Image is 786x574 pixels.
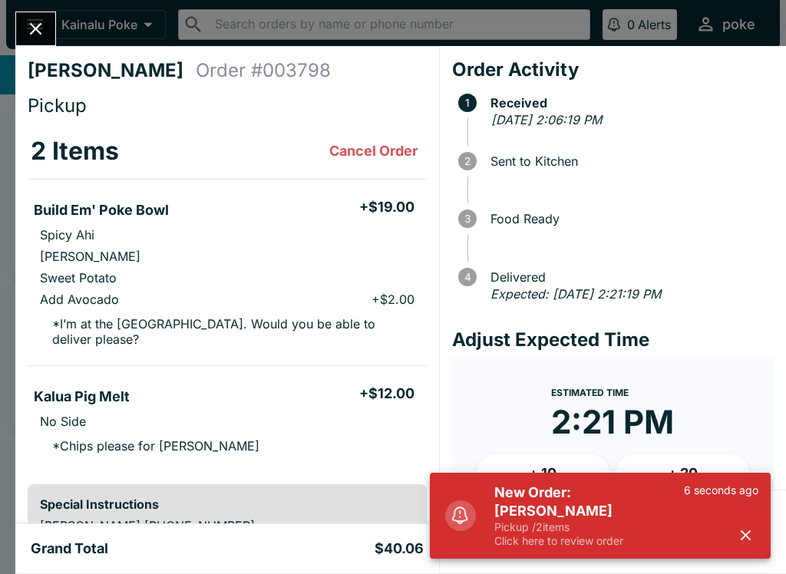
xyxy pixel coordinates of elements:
p: 6 seconds ago [684,483,758,497]
h5: + $19.00 [359,198,414,216]
p: Sweet Potato [40,270,117,285]
span: Received [483,96,774,110]
h4: [PERSON_NAME] [28,59,196,82]
time: 2:21 PM [551,402,674,442]
h5: New Order: [PERSON_NAME] [494,483,684,520]
h5: Kalua Pig Melt [34,388,130,406]
button: Cancel Order [323,136,424,167]
p: [PERSON_NAME] [PHONE_NUMBER] [40,518,414,533]
p: Pickup / 2 items [494,520,684,534]
span: Pickup [28,94,87,117]
h5: Grand Total [31,539,108,558]
p: * Chips please for [PERSON_NAME] [40,438,259,454]
span: Delivered [483,270,774,284]
h4: Adjust Expected Time [452,328,774,351]
p: Spicy Ahi [40,227,94,242]
text: 3 [464,213,471,225]
button: + 10 [477,454,610,493]
em: [DATE] 2:06:19 PM [491,112,602,127]
p: Click here to review order [494,534,684,548]
text: 2 [464,155,471,167]
h4: Order # 003798 [196,59,331,82]
button: + 20 [616,454,749,493]
text: 1 [465,97,470,109]
span: Food Ready [483,212,774,226]
em: Expected: [DATE] 2:21:19 PM [490,286,661,302]
h5: Build Em' Poke Bowl [34,201,169,219]
h4: Order Activity [452,58,774,81]
text: 4 [464,271,471,283]
span: Sent to Kitchen [483,154,774,168]
p: + $2.00 [372,292,414,307]
h5: + $12.00 [359,384,414,403]
span: Estimated Time [551,387,629,398]
h3: 2 Items [31,136,119,167]
table: orders table [28,124,427,472]
p: [PERSON_NAME] [40,249,140,264]
button: Close [16,12,55,45]
p: Add Avocado [40,292,119,307]
h6: Special Instructions [40,496,414,512]
p: * I’m at the [GEOGRAPHIC_DATA]. Would you be able to deliver please? [40,316,414,347]
p: No Side [40,414,86,429]
h5: $40.06 [375,539,424,558]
